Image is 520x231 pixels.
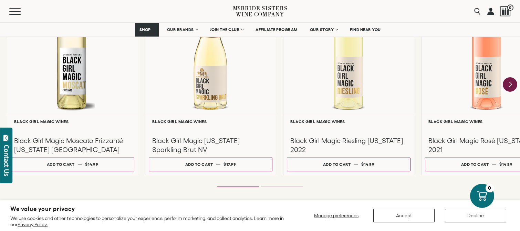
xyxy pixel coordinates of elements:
[314,213,358,218] span: Manage preferences
[163,23,202,37] a: OUR BRANDS
[373,209,435,222] button: Accept
[47,159,75,169] div: Add to cart
[290,136,407,154] h3: Black Girl Magic Riesling [US_STATE] 2022
[210,27,240,32] span: JOIN THE CLUB
[486,184,494,192] div: 0
[503,77,517,92] button: Next
[167,27,194,32] span: OUR BRANDS
[287,158,410,171] button: Add to cart $14.99
[310,27,334,32] span: OUR STORY
[11,158,134,171] button: Add to cart $14.99
[149,158,272,171] button: Add to cart $17.99
[256,27,298,32] span: AFFILIATE PROGRAM
[14,119,131,124] h6: Black Girl Magic Wines
[152,119,269,124] h6: Black Girl Magic Wines
[14,136,131,154] h3: Black Girl Magic Moscato Frizzanté [US_STATE] [GEOGRAPHIC_DATA]
[261,187,303,187] li: Page dot 2
[323,159,351,169] div: Add to cart
[10,206,285,212] h2: We value your privacy
[223,162,236,167] span: $17.99
[3,145,10,176] div: Contact Us
[310,209,363,222] button: Manage preferences
[10,215,285,228] p: We use cookies and other technologies to personalize your experience, perform marketing, and coll...
[499,162,512,167] span: $14.99
[18,222,48,227] a: Privacy Policy.
[305,23,342,37] a: OUR STORY
[85,162,98,167] span: $14.99
[139,27,151,32] span: SHOP
[135,23,159,37] a: SHOP
[350,27,381,32] span: FIND NEAR YOU
[251,23,302,37] a: AFFILIATE PROGRAM
[361,162,374,167] span: $14.99
[152,136,269,154] h3: Black Girl Magic [US_STATE] Sparkling Brut NV
[206,23,248,37] a: JOIN THE CLUB
[290,119,407,124] h6: Black Girl Magic Wines
[9,8,34,15] button: Mobile Menu Trigger
[507,4,513,11] span: 0
[345,23,385,37] a: FIND NEAR YOU
[217,187,259,187] li: Page dot 1
[445,209,506,222] button: Decline
[461,159,489,169] div: Add to cart
[185,159,213,169] div: Add to cart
